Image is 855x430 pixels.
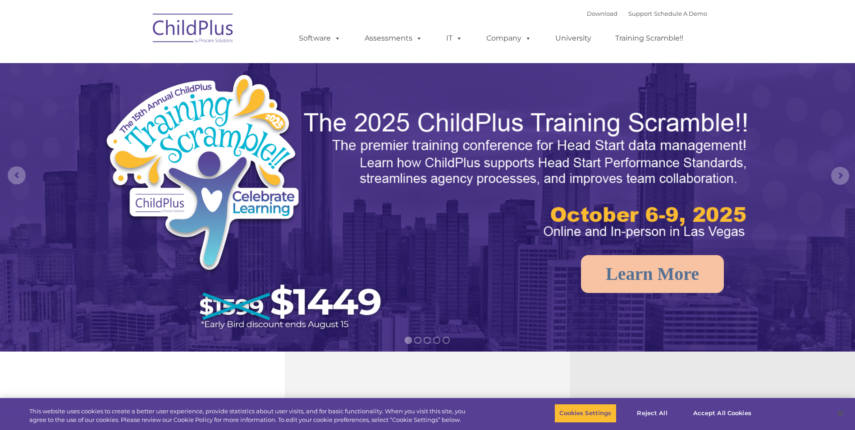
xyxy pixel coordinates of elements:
a: University [546,29,600,47]
button: Reject All [624,404,681,423]
a: Assessments [356,29,431,47]
font: | [587,10,707,17]
a: Schedule A Demo [654,10,707,17]
button: Accept All Cookies [688,404,756,423]
a: Software [290,29,350,47]
a: Learn More [581,255,724,293]
img: ChildPlus by Procare Solutions [148,7,238,52]
button: Close [831,403,850,423]
button: Cookies Settings [554,404,616,423]
span: Phone number [125,96,164,103]
div: This website uses cookies to create a better user experience, provide statistics about user visit... [29,407,470,425]
a: Training Scramble!! [606,29,692,47]
a: Company [477,29,540,47]
span: Last name [125,59,153,66]
a: IT [437,29,471,47]
a: Support [628,10,652,17]
a: Download [587,10,617,17]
